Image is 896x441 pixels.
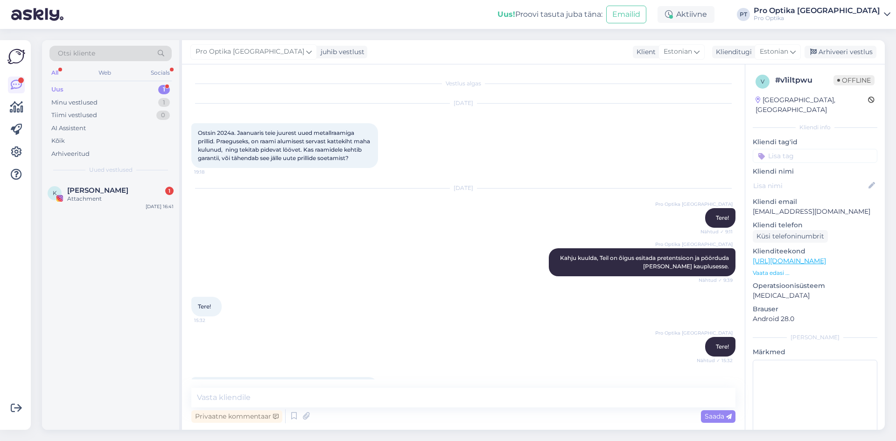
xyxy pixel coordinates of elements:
div: juhib vestlust [317,47,364,57]
p: Vaata edasi ... [753,269,877,277]
span: v [761,78,764,85]
p: Android 28.0 [753,314,877,324]
span: Kahju kuulda, Teil on õigus esitada pretentsioon ja pöörduda [PERSON_NAME] kauplusesse. [560,254,730,270]
p: Operatsioonisüsteem [753,281,877,291]
span: Saada [705,412,732,420]
span: Estonian [664,47,692,57]
div: Vestlus algas [191,79,735,88]
div: [PERSON_NAME] [753,333,877,342]
p: Kliendi email [753,197,877,207]
b: Uus! [497,10,515,19]
span: Estonian [760,47,788,57]
div: Kliendi info [753,123,877,132]
div: Attachment [67,195,174,203]
div: Pro Optika [754,14,880,22]
p: Märkmed [753,347,877,357]
span: Nähtud ✓ 9:11 [698,228,733,235]
a: [URL][DOMAIN_NAME] [753,257,826,265]
div: Klient [633,47,656,57]
div: Uus [51,85,63,94]
span: Pro Optika [GEOGRAPHIC_DATA] [655,329,733,336]
p: [MEDICAL_DATA] [753,291,877,301]
div: 1 [158,85,170,94]
span: Nähtud ✓ 15:32 [697,357,733,364]
span: Tere! [198,303,211,310]
a: Pro Optika [GEOGRAPHIC_DATA]Pro Optika [754,7,890,22]
div: [GEOGRAPHIC_DATA], [GEOGRAPHIC_DATA] [756,95,868,115]
span: Ostsin 2024a. Jaanuaris teie juurest uued metallraamiga prillid. Praeguseks, on raami alumisest s... [198,129,371,161]
div: [DATE] [191,184,735,192]
p: [EMAIL_ADDRESS][DOMAIN_NAME] [753,207,877,217]
span: Katriine Mark [67,186,128,195]
p: Kliendi telefon [753,220,877,230]
div: [DATE] [191,99,735,107]
div: Küsi telefoninumbrit [753,230,828,243]
div: Klienditugi [712,47,752,57]
div: AI Assistent [51,124,86,133]
p: Klienditeekond [753,246,877,256]
div: Aktiivne [658,6,714,23]
div: All [49,67,60,79]
img: Askly Logo [7,48,25,65]
p: Kliendi nimi [753,167,877,176]
div: 1 [165,187,174,195]
p: Brauser [753,304,877,314]
div: Kõik [51,136,65,146]
span: Nähtud ✓ 9:39 [698,277,733,284]
span: 19:18 [194,168,229,175]
div: Arhiveeritud [51,149,90,159]
span: Tere! [716,214,729,221]
div: PT [737,8,750,21]
span: Offline [833,75,875,85]
div: Minu vestlused [51,98,98,107]
span: Pro Optika [GEOGRAPHIC_DATA] [655,241,733,248]
span: Uued vestlused [89,166,133,174]
span: Pro Optika [GEOGRAPHIC_DATA] [196,47,304,57]
div: 0 [156,111,170,120]
input: Lisa tag [753,149,877,163]
span: Otsi kliente [58,49,95,58]
div: Web [97,67,113,79]
div: # v1iltpwu [775,75,833,86]
span: Tere! [716,343,729,350]
div: Pro Optika [GEOGRAPHIC_DATA] [754,7,880,14]
span: K [53,189,57,196]
div: Socials [149,67,172,79]
div: Proovi tasuta juba täna: [497,9,602,20]
input: Lisa nimi [753,181,867,191]
div: 1 [158,98,170,107]
span: Pro Optika [GEOGRAPHIC_DATA] [655,201,733,208]
p: Kliendi tag'id [753,137,877,147]
span: 15:32 [194,317,229,324]
button: Emailid [606,6,646,23]
div: Privaatne kommentaar [191,410,282,423]
div: [DATE] 16:41 [146,203,174,210]
div: Tiimi vestlused [51,111,97,120]
div: Arhiveeri vestlus [805,46,876,58]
